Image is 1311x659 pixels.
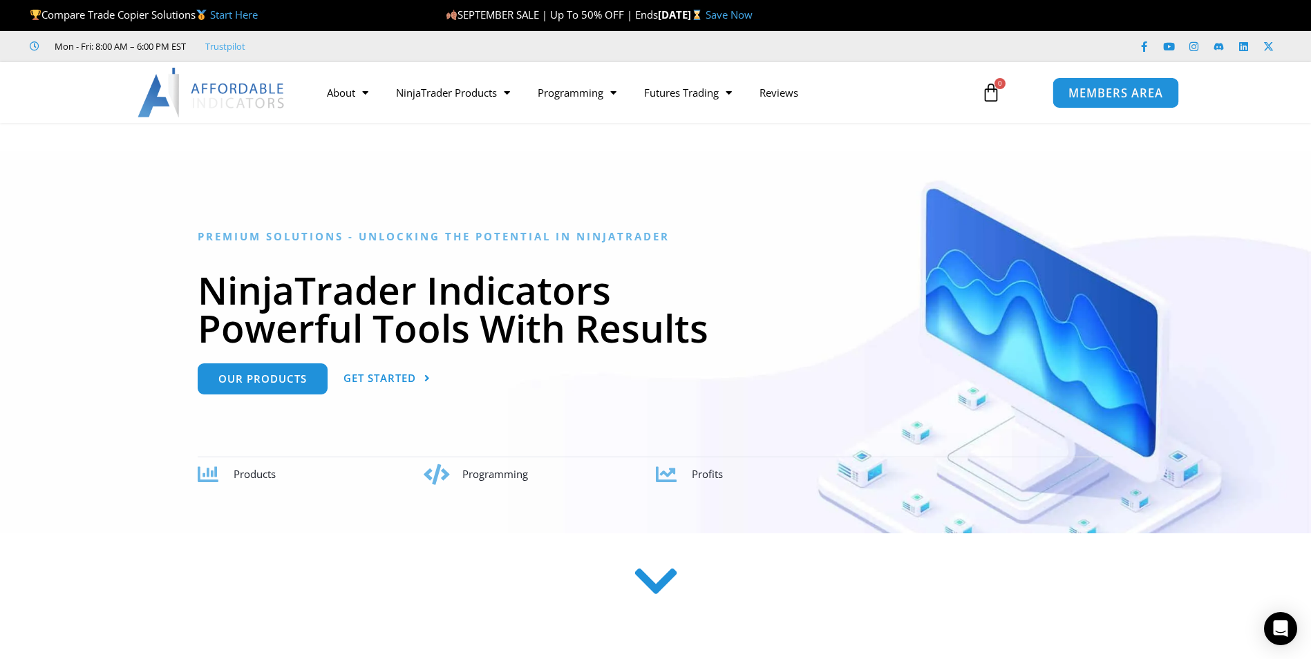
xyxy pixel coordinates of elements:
[524,77,630,108] a: Programming
[994,78,1006,89] span: 0
[692,10,702,20] img: ⌛
[51,38,186,55] span: Mon - Fri: 8:00 AM – 6:00 PM EST
[1053,77,1179,108] a: MEMBERS AREA
[313,77,965,108] nav: Menu
[138,68,286,117] img: LogoAI | Affordable Indicators – NinjaTrader
[198,271,1113,347] h1: NinjaTrader Indicators Powerful Tools With Results
[218,374,307,384] span: Our Products
[961,73,1021,113] a: 0
[30,10,41,20] img: 🏆
[630,77,746,108] a: Futures Trading
[462,467,528,481] span: Programming
[198,363,328,394] a: Our Products
[196,10,207,20] img: 🥇
[343,373,416,383] span: Get Started
[30,8,258,21] span: Compare Trade Copier Solutions
[706,8,753,21] a: Save Now
[1264,612,1297,645] div: Open Intercom Messenger
[446,10,457,20] img: 🍂
[658,8,706,21] strong: [DATE]
[198,230,1113,243] h6: Premium Solutions - Unlocking the Potential in NinjaTrader
[446,8,658,21] span: SEPTEMBER SALE | Up To 50% OFF | Ends
[746,77,812,108] a: Reviews
[205,38,245,55] a: Trustpilot
[313,77,382,108] a: About
[210,8,258,21] a: Start Here
[343,363,431,394] a: Get Started
[234,467,276,481] span: Products
[382,77,524,108] a: NinjaTrader Products
[692,467,723,481] span: Profits
[1068,87,1163,99] span: MEMBERS AREA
